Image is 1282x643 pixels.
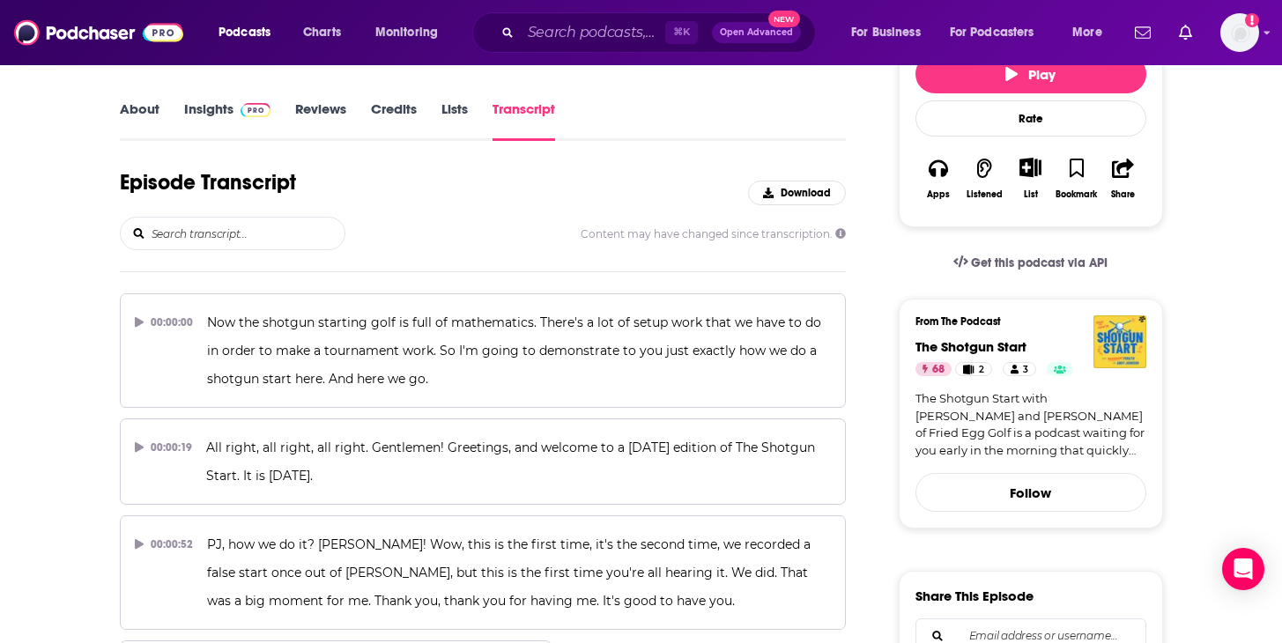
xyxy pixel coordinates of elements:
[1023,361,1028,379] span: 3
[150,218,345,249] input: Search transcript...
[375,20,438,45] span: Monitoring
[1093,315,1146,368] img: The Shotgun Start
[979,361,984,379] span: 2
[135,308,194,336] div: 00:00:00
[927,189,950,200] div: Apps
[1128,18,1158,48] a: Show notifications dropdown
[839,18,943,47] button: open menu
[14,16,183,49] img: Podchaser - Follow, Share and Rate Podcasts
[219,20,270,45] span: Podcasts
[955,362,991,376] a: 2
[120,418,847,505] button: 00:00:19All right, all right, all right. Gentlemen! Greetings, and welcome to a [DATE] edition of...
[363,18,461,47] button: open menu
[915,338,1026,355] a: The Shotgun Start
[915,100,1146,137] div: Rate
[851,20,921,45] span: For Business
[971,255,1108,270] span: Get this podcast via API
[303,20,341,45] span: Charts
[665,21,698,44] span: ⌘ K
[521,18,665,47] input: Search podcasts, credits, & more...
[120,293,847,408] button: 00:00:00Now the shotgun starting golf is full of mathematics. There's a lot of setup work that we...
[967,189,1003,200] div: Listened
[135,530,194,558] div: 00:00:52
[1172,18,1199,48] a: Show notifications dropdown
[184,100,271,141] a: InsightsPodchaser Pro
[1220,13,1259,52] img: User Profile
[712,22,801,43] button: Open AdvancedNew
[768,11,800,27] span: New
[915,146,961,211] button: Apps
[120,515,847,630] button: 00:00:52PJ, how we do it? [PERSON_NAME]! Wow, this is the first time, it's the second time, we re...
[1111,189,1135,200] div: Share
[1024,188,1038,200] div: List
[292,18,352,47] a: Charts
[915,588,1034,604] h3: Share This Episode
[241,103,271,117] img: Podchaser Pro
[206,18,293,47] button: open menu
[915,473,1146,512] button: Follow
[206,440,819,484] span: All right, all right, all right. Gentlemen! Greetings, and welcome to a [DATE] edition of The Sho...
[1220,13,1259,52] span: Logged in as kirstycam
[120,100,159,141] a: About
[915,55,1146,93] button: Play
[1054,146,1100,211] button: Bookmark
[939,241,1123,285] a: Get this podcast via API
[1245,13,1259,27] svg: Add a profile image
[915,362,952,376] a: 68
[1003,362,1036,376] a: 3
[295,100,346,141] a: Reviews
[1060,18,1124,47] button: open menu
[207,314,825,387] span: Now the shotgun starting golf is full of mathematics. There's a lot of setup work that we have to...
[781,187,831,199] span: Download
[1100,146,1145,211] button: Share
[207,536,814,609] span: PJ, how we do it? [PERSON_NAME]! Wow, this is the first time, it's the second time, we recorded a...
[1072,20,1102,45] span: More
[441,100,468,141] a: Lists
[720,28,793,37] span: Open Advanced
[932,361,945,379] span: 68
[493,100,555,141] a: Transcript
[371,100,417,141] a: Credits
[1005,66,1056,83] span: Play
[1220,13,1259,52] button: Show profile menu
[1007,146,1053,211] div: Show More ButtonList
[1012,158,1049,177] button: Show More Button
[489,12,833,53] div: Search podcasts, credits, & more...
[915,315,1132,328] h3: From The Podcast
[1222,548,1264,590] div: Open Intercom Messenger
[135,433,193,462] div: 00:00:19
[950,20,1034,45] span: For Podcasters
[915,390,1146,459] a: The Shotgun Start with [PERSON_NAME] and [PERSON_NAME] of Fried Egg Golf is a podcast waiting for...
[938,18,1060,47] button: open menu
[961,146,1007,211] button: Listened
[1056,189,1097,200] div: Bookmark
[581,227,846,240] span: Content may have changed since transcription.
[120,169,296,196] h1: Episode Transcript
[748,181,846,205] button: Download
